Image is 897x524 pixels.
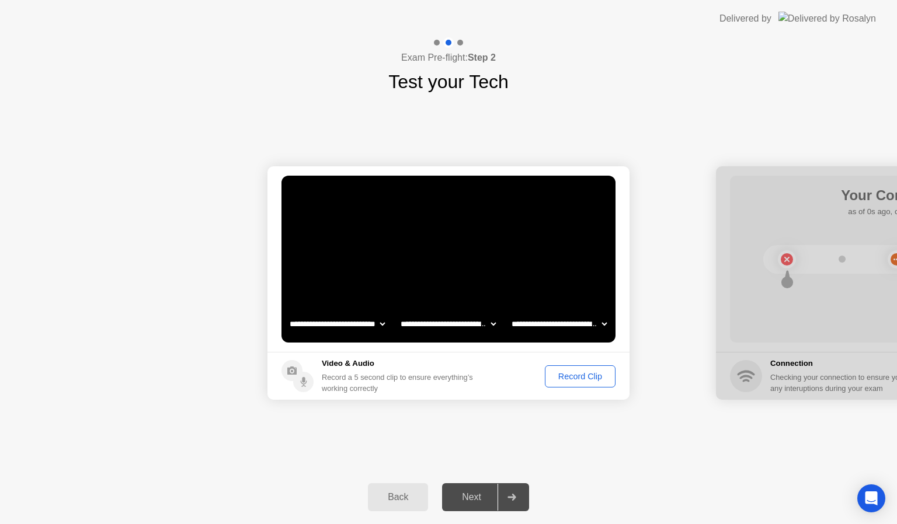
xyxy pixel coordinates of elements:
[322,358,478,369] h5: Video & Audio
[442,483,529,511] button: Next
[371,492,425,502] div: Back
[857,484,885,512] div: Open Intercom Messenger
[401,51,496,65] h4: Exam Pre-flight:
[322,372,478,394] div: Record a 5 second clip to ensure everything’s working correctly
[509,312,609,336] select: Available microphones
[468,53,496,62] b: Step 2
[388,68,509,96] h1: Test your Tech
[287,312,387,336] select: Available cameras
[368,483,428,511] button: Back
[398,312,498,336] select: Available speakers
[778,12,876,25] img: Delivered by Rosalyn
[446,492,498,502] div: Next
[545,365,616,387] button: Record Clip
[549,372,611,381] div: Record Clip
[719,12,771,26] div: Delivered by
